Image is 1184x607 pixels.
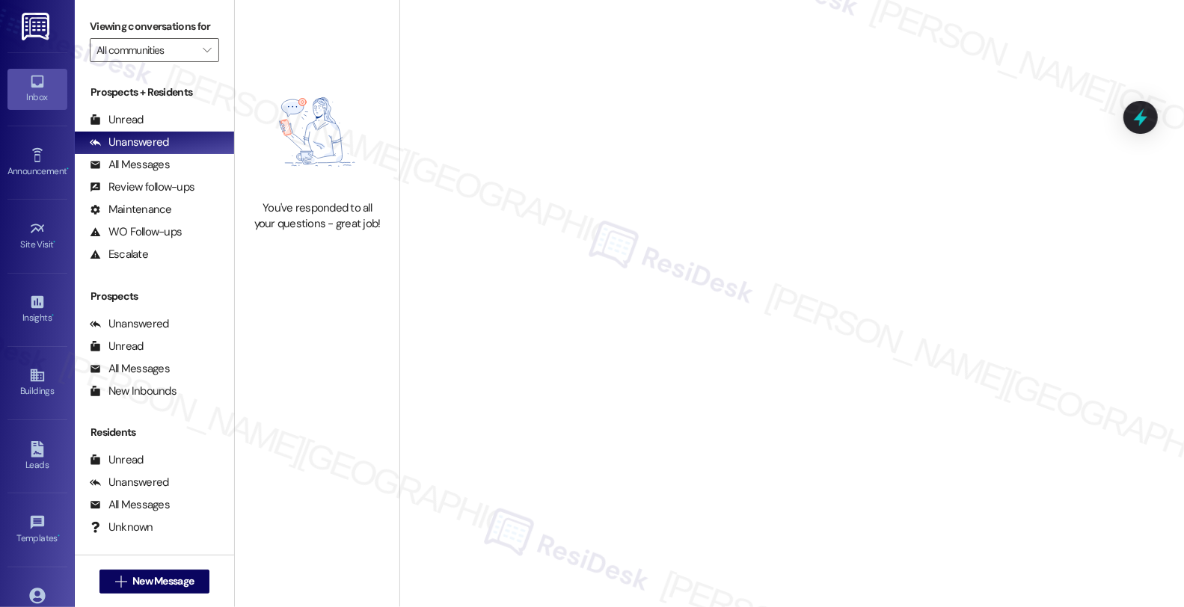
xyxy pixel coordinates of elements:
button: New Message [99,570,210,594]
div: All Messages [90,361,170,377]
label: Viewing conversations for [90,15,219,38]
div: Prospects + Residents [75,84,234,100]
a: Site Visit • [7,216,67,256]
div: Unanswered [90,135,169,150]
div: All Messages [90,497,170,513]
div: Unanswered [90,475,169,490]
div: Unread [90,339,144,354]
i:  [203,44,211,56]
div: Maintenance [90,202,172,218]
span: • [52,310,54,321]
a: Leads [7,437,67,477]
span: • [54,237,56,247]
div: Unanswered [90,316,169,332]
div: Unread [90,112,144,128]
span: New Message [132,573,194,589]
div: Review follow-ups [90,179,194,195]
div: Prospects [75,289,234,304]
a: Insights • [7,289,67,330]
a: Templates • [7,510,67,550]
div: Unread [90,452,144,468]
div: Residents [75,425,234,440]
div: Escalate [90,247,148,262]
img: empty-state [251,71,383,192]
span: • [67,164,69,174]
i:  [115,576,126,588]
span: • [58,531,60,541]
img: ResiDesk Logo [22,13,52,40]
a: Buildings [7,363,67,403]
input: All communities [96,38,195,62]
a: Inbox [7,69,67,109]
div: WO Follow-ups [90,224,182,240]
div: You've responded to all your questions - great job! [251,200,383,232]
div: All Messages [90,157,170,173]
div: Unknown [90,520,153,535]
div: New Inbounds [90,383,177,399]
